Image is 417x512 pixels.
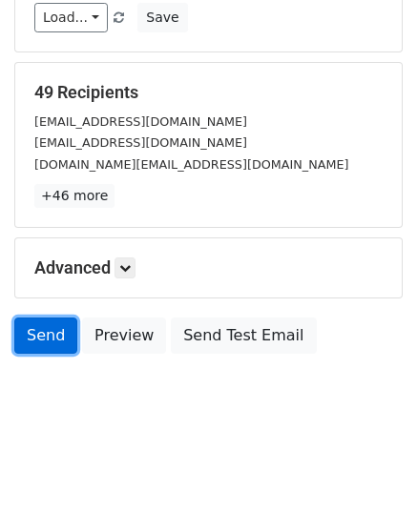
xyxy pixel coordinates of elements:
[34,157,348,172] small: [DOMAIN_NAME][EMAIL_ADDRESS][DOMAIN_NAME]
[34,257,383,278] h5: Advanced
[322,420,417,512] iframe: Chat Widget
[34,3,108,32] a: Load...
[137,3,187,32] button: Save
[171,317,316,354] a: Send Test Email
[14,317,77,354] a: Send
[82,317,166,354] a: Preview
[34,82,383,103] h5: 49 Recipients
[34,114,247,129] small: [EMAIL_ADDRESS][DOMAIN_NAME]
[34,135,247,150] small: [EMAIL_ADDRESS][DOMAIN_NAME]
[34,184,115,208] a: +46 more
